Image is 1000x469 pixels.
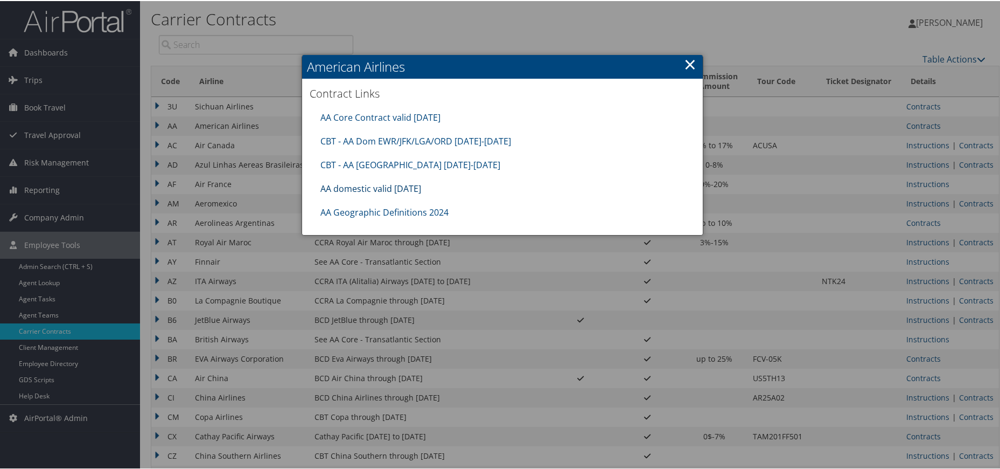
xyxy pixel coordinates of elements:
[321,111,441,122] a: AA Core Contract valid [DATE]
[302,54,703,78] h2: American Airlines
[321,134,512,146] a: CBT - AA Dom EWR/JFK/LGA/ORD [DATE]-[DATE]
[321,182,422,194] a: AA domestic valid [DATE]
[684,52,697,74] a: ×
[321,158,501,170] a: CBT - AA [GEOGRAPHIC_DATA] [DATE]-[DATE]
[321,205,449,217] a: AA Geographic Definitions 2024
[310,85,695,100] h3: Contract Links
